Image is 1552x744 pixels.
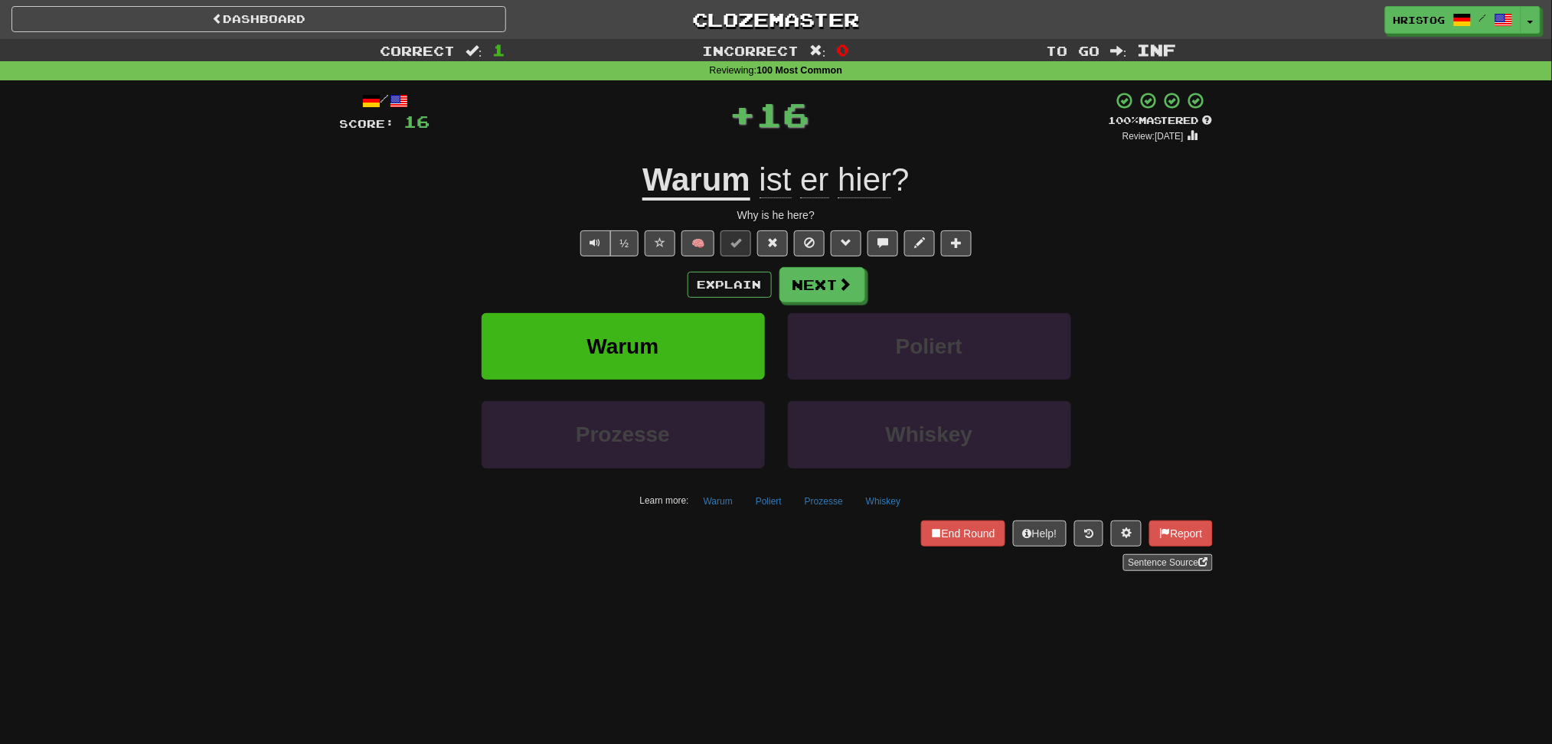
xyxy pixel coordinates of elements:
[577,230,639,256] div: Text-to-speech controls
[493,41,506,59] span: 1
[1013,520,1067,547] button: Help!
[760,162,792,198] span: ist
[642,162,750,201] u: Warum
[1149,520,1212,547] button: Report
[340,91,430,110] div: /
[1385,6,1521,34] a: HristoG /
[1394,13,1446,27] span: HristoG
[788,401,1071,468] button: Whiskey
[645,230,675,256] button: Favorite sentence (alt+f)
[688,272,772,298] button: Explain
[809,44,826,57] span: :
[340,117,395,130] span: Score:
[720,230,751,256] button: Set this sentence to 100% Mastered (alt+m)
[896,334,962,358] span: Poliert
[858,490,909,513] button: Whiskey
[757,230,788,256] button: Reset to 0% Mastered (alt+r)
[800,162,828,198] span: er
[1046,43,1099,58] span: To go
[838,162,891,198] span: hier
[587,334,659,358] span: Warum
[1074,520,1103,547] button: Round history (alt+y)
[750,162,910,198] span: ?
[788,313,1071,380] button: Poliert
[482,313,765,380] button: Warum
[867,230,898,256] button: Discuss sentence (alt+u)
[904,230,935,256] button: Edit sentence (alt+d)
[794,230,825,256] button: Ignore sentence (alt+i)
[695,490,741,513] button: Warum
[1479,12,1487,23] span: /
[756,95,809,133] span: 16
[831,230,861,256] button: Grammar (alt+g)
[796,490,851,513] button: Prozesse
[576,423,670,446] span: Prozesse
[1109,114,1139,126] span: 100 %
[610,230,639,256] button: ½
[640,495,689,506] small: Learn more:
[729,91,756,137] span: +
[580,230,611,256] button: Play sentence audio (ctl+space)
[482,401,765,468] button: Prozesse
[779,267,865,302] button: Next
[747,490,790,513] button: Poliert
[756,65,842,76] strong: 100 Most Common
[1110,44,1127,57] span: :
[11,6,506,32] a: Dashboard
[1109,114,1213,128] div: Mastered
[404,112,430,131] span: 16
[921,520,1005,547] button: End Round
[837,41,850,59] span: 0
[380,43,455,58] span: Correct
[1123,554,1212,571] a: Sentence Source
[886,423,973,446] span: Whiskey
[1122,131,1184,142] small: Review: [DATE]
[941,230,972,256] button: Add to collection (alt+a)
[466,44,482,57] span: :
[529,6,1024,33] a: Clozemaster
[1138,41,1177,59] span: Inf
[340,207,1213,223] div: Why is he here?
[681,230,714,256] button: 🧠
[702,43,799,58] span: Incorrect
